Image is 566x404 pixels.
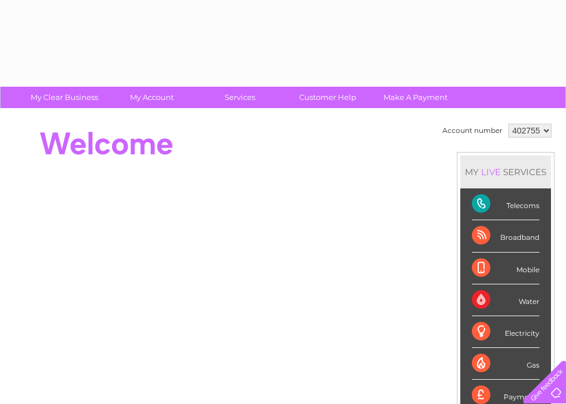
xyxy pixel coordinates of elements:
[479,166,503,177] div: LIVE
[472,348,539,380] div: Gas
[472,188,539,220] div: Telecoms
[472,220,539,252] div: Broadband
[368,87,463,108] a: Make A Payment
[105,87,200,108] a: My Account
[460,155,551,188] div: MY SERVICES
[17,87,112,108] a: My Clear Business
[280,87,375,108] a: Customer Help
[440,121,505,140] td: Account number
[192,87,288,108] a: Services
[472,253,539,284] div: Mobile
[472,284,539,316] div: Water
[472,316,539,348] div: Electricity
